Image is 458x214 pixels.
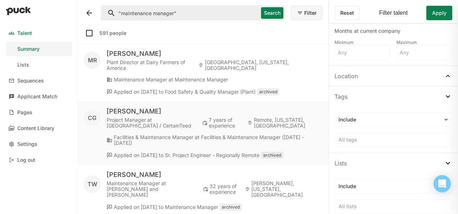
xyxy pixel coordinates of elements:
input: Any [397,45,452,59]
a: Settings [6,137,72,151]
div: [PERSON_NAME] [107,49,323,58]
div: Lists [17,62,29,68]
button: Reset [334,6,360,20]
button: Search [261,7,283,19]
a: Sequences [6,73,72,88]
div: Sequences [17,78,44,84]
div: Settings [17,141,37,147]
div: [PERSON_NAME] [107,107,323,116]
div: Pages [17,110,32,116]
div: Applied on [DATE] to Food Safety & Quality Manager (Plant) [114,89,256,95]
div: Lists [334,159,347,168]
a: Content Library [6,121,72,135]
div: archived [220,204,242,211]
div: Applied on [DATE] to Sr. Project Engineer - Regionally Remote [114,152,260,158]
div: Minimum [334,40,391,45]
div: Applicant Match [17,94,57,100]
div: Plant Director at Dairy Farmers of America [107,59,193,71]
a: Talent [6,26,72,40]
a: Applicant Match [6,89,72,104]
div: Content Library [17,125,54,131]
div: Maintenance Manager at Maintenance Manager [114,77,228,83]
div: 591 people [99,30,126,36]
div: [PERSON_NAME], [US_STATE], [GEOGRAPHIC_DATA] [251,180,323,198]
a: Summary [6,42,72,56]
div: Location [334,72,358,80]
div: Remote, [US_STATE], [GEOGRAPHIC_DATA] [254,117,323,129]
button: Filter [291,6,323,20]
button: Apply [426,6,452,20]
div: 7 years of experience [209,117,242,129]
input: Search [101,6,258,20]
div: Talent [17,30,32,36]
div: archived [257,88,279,95]
div: [GEOGRAPHIC_DATA], [US_STATE], [GEOGRAPHIC_DATA] [205,59,323,71]
div: Maximum [396,40,453,45]
div: [PERSON_NAME] [107,170,323,179]
div: Tags [334,92,347,101]
div: Applied on [DATE] to Maintenance Manager [114,204,218,210]
div: Filter talent [379,10,408,16]
div: CG [88,115,96,121]
div: Facilities & Maintenance Manager at Facilities & Maintenance Manager ([DATE] - [DATE]) [114,134,323,146]
div: Maintenance Manager at [PERSON_NAME] and [PERSON_NAME] [107,180,197,198]
div: Open Intercom Messenger [434,175,451,192]
div: Project Manager at [GEOGRAPHIC_DATA] / CertainTeed [107,117,197,129]
div: Summary [17,46,40,52]
div: archived [261,152,283,159]
input: Any [335,45,390,59]
div: TW [87,181,97,187]
div: Log out [17,157,35,163]
a: Lists [6,58,72,72]
div: MR [88,57,97,63]
div: 32 years of experience [210,183,239,195]
a: Pages [6,105,72,120]
div: Months at current company [334,27,452,35]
